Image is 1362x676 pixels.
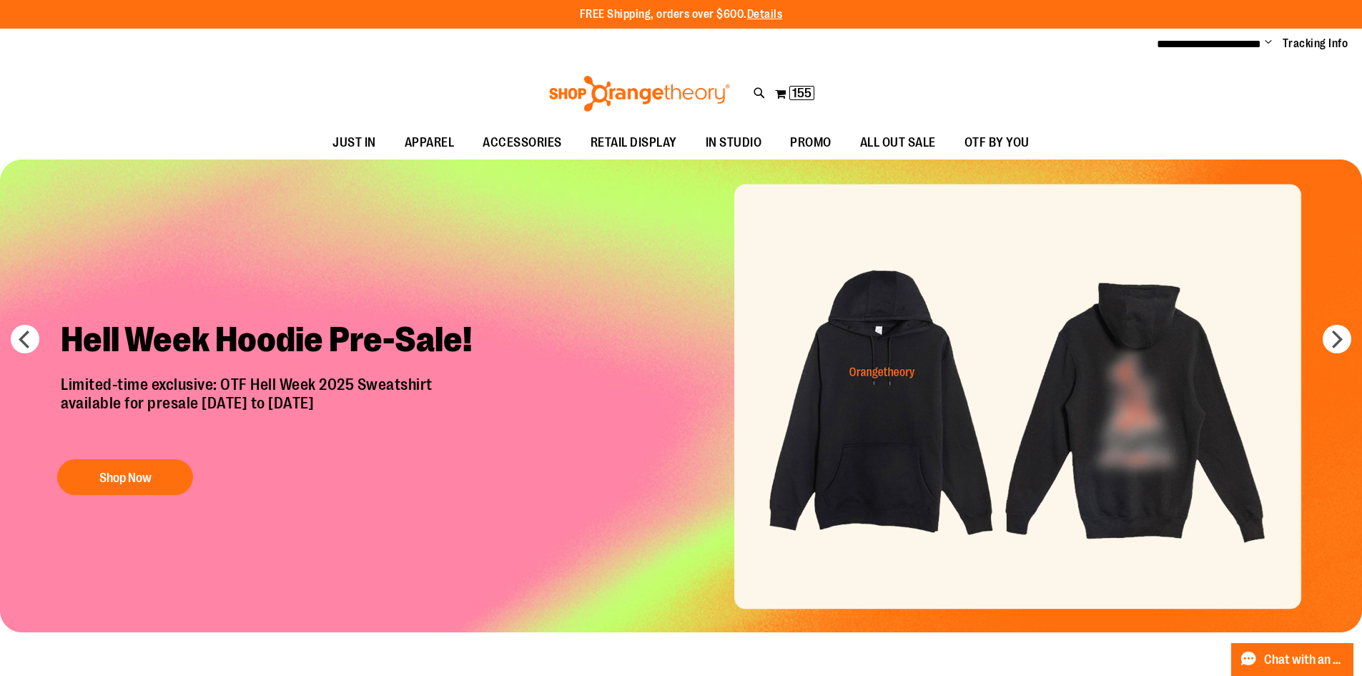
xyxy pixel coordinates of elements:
span: 155 [792,86,811,100]
span: Chat with an Expert [1264,653,1345,667]
span: APPAREL [405,127,455,159]
h2: Hell Week Hoodie Pre-Sale! [50,308,497,376]
button: prev [11,325,39,353]
a: Details [747,8,783,21]
a: Hell Week Hoodie Pre-Sale! Limited-time exclusive: OTF Hell Week 2025 Sweatshirtavailable for pre... [50,308,497,503]
span: ALL OUT SALE [860,127,936,159]
img: Shop Orangetheory [547,76,732,112]
span: RETAIL DISPLAY [591,127,677,159]
span: JUST IN [332,127,376,159]
button: Shop Now [57,459,193,495]
p: Limited-time exclusive: OTF Hell Week 2025 Sweatshirt available for presale [DATE] to [DATE] [50,376,497,446]
span: PROMO [790,127,831,159]
span: ACCESSORIES [483,127,562,159]
button: next [1323,325,1351,353]
span: IN STUDIO [706,127,762,159]
button: Account menu [1265,36,1272,51]
p: FREE Shipping, orders over $600. [580,6,783,23]
button: Chat with an Expert [1231,643,1354,676]
span: OTF BY YOU [964,127,1030,159]
a: Tracking Info [1283,36,1348,52]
